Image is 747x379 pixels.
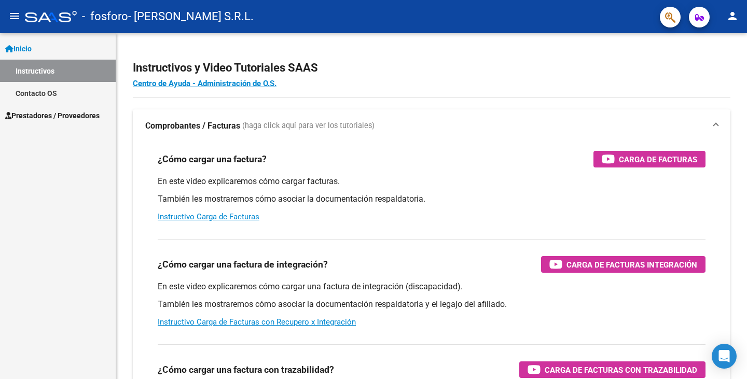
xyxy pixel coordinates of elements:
button: Carga de Facturas Integración [541,256,706,273]
mat-expansion-panel-header: Comprobantes / Facturas (haga click aquí para ver los tutoriales) [133,109,730,143]
span: Prestadores / Proveedores [5,110,100,121]
h3: ¿Cómo cargar una factura de integración? [158,257,328,272]
strong: Comprobantes / Facturas [145,120,240,132]
a: Centro de Ayuda - Administración de O.S. [133,79,276,88]
h2: Instructivos y Video Tutoriales SAAS [133,58,730,78]
div: Open Intercom Messenger [712,344,737,369]
span: Inicio [5,43,32,54]
mat-icon: person [726,10,739,22]
button: Carga de Facturas con Trazabilidad [519,361,706,378]
p: También les mostraremos cómo asociar la documentación respaldatoria. [158,193,706,205]
mat-icon: menu [8,10,21,22]
span: - fosforo [82,5,128,28]
span: (haga click aquí para ver los tutoriales) [242,120,375,132]
a: Instructivo Carga de Facturas [158,212,259,221]
span: - [PERSON_NAME] S.R.L. [128,5,254,28]
button: Carga de Facturas [593,151,706,167]
p: En este video explicaremos cómo cargar facturas. [158,176,706,187]
h3: ¿Cómo cargar una factura con trazabilidad? [158,362,334,377]
span: Carga de Facturas Integración [566,258,697,271]
a: Instructivo Carga de Facturas con Recupero x Integración [158,317,356,327]
p: También les mostraremos cómo asociar la documentación respaldatoria y el legajo del afiliado. [158,299,706,310]
span: Carga de Facturas con Trazabilidad [545,363,697,376]
h3: ¿Cómo cargar una factura? [158,152,267,166]
span: Carga de Facturas [619,153,697,166]
p: En este video explicaremos cómo cargar una factura de integración (discapacidad). [158,281,706,292]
